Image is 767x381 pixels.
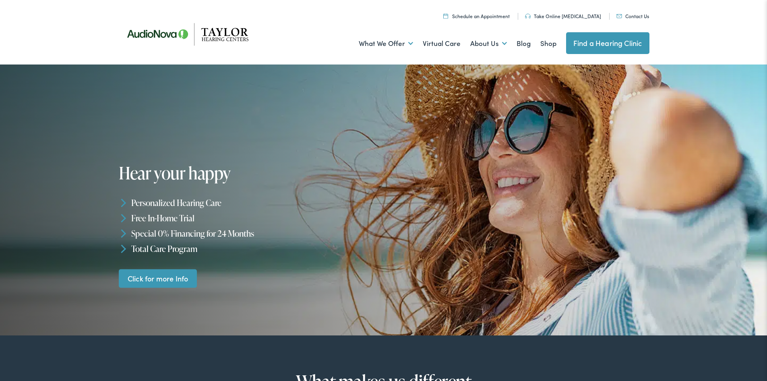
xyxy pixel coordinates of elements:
[443,13,448,19] img: utility icon
[119,164,364,182] h1: Hear your happy
[119,241,387,256] li: Total Care Program
[470,29,507,58] a: About Us
[119,269,197,288] a: Click for more Info
[119,210,387,226] li: Free In-Home Trial
[616,14,622,18] img: utility icon
[566,32,649,54] a: Find a Hearing Clinic
[359,29,413,58] a: What We Offer
[119,226,387,241] li: Special 0% Financing for 24 Months
[540,29,556,58] a: Shop
[616,12,649,19] a: Contact Us
[443,12,510,19] a: Schedule an Appointment
[517,29,531,58] a: Blog
[119,195,387,210] li: Personalized Hearing Care
[423,29,461,58] a: Virtual Care
[525,12,601,19] a: Take Online [MEDICAL_DATA]
[525,14,531,19] img: utility icon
